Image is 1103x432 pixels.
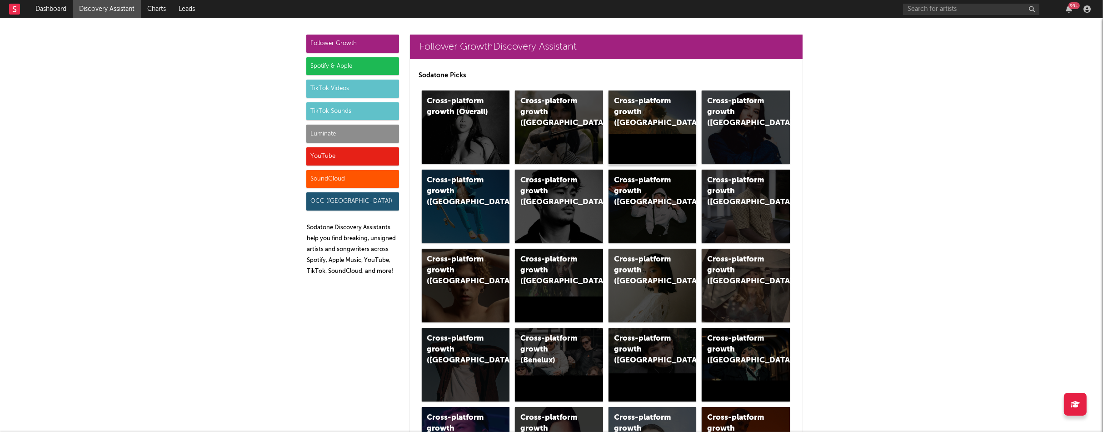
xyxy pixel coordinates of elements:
a: Cross-platform growth ([GEOGRAPHIC_DATA]) [609,328,697,402]
div: Cross-platform growth ([GEOGRAPHIC_DATA]) [427,175,489,208]
p: Sodatone Picks [419,70,794,81]
div: Cross-platform growth ([GEOGRAPHIC_DATA]/GSA) [614,175,676,208]
a: Cross-platform growth ([GEOGRAPHIC_DATA]) [515,90,603,164]
div: Cross-platform growth ([GEOGRAPHIC_DATA]) [427,254,489,287]
div: Follower Growth [306,35,399,53]
a: Cross-platform growth ([GEOGRAPHIC_DATA]) [702,328,790,402]
div: Cross-platform growth ([GEOGRAPHIC_DATA]) [707,96,769,129]
div: Cross-platform growth ([GEOGRAPHIC_DATA]) [520,254,582,287]
a: Cross-platform growth ([GEOGRAPHIC_DATA]) [515,170,603,243]
div: Cross-platform growth ([GEOGRAPHIC_DATA]) [614,96,676,129]
div: Cross-platform growth ([GEOGRAPHIC_DATA]) [707,175,769,208]
a: Cross-platform growth ([GEOGRAPHIC_DATA]) [422,328,510,402]
a: Cross-platform growth ([GEOGRAPHIC_DATA]/GSA) [609,170,697,243]
a: Cross-platform growth ([GEOGRAPHIC_DATA]) [422,249,510,322]
input: Search for artists [903,4,1039,15]
a: Cross-platform growth ([GEOGRAPHIC_DATA]) [702,249,790,322]
button: 99+ [1066,5,1072,13]
a: Cross-platform growth ([GEOGRAPHIC_DATA]) [609,90,697,164]
a: Cross-platform growth ([GEOGRAPHIC_DATA]) [702,170,790,243]
a: Cross-platform growth (Overall) [422,90,510,164]
div: Cross-platform growth (Benelux) [520,333,582,366]
div: OCC ([GEOGRAPHIC_DATA]) [306,192,399,211]
div: Cross-platform growth ([GEOGRAPHIC_DATA]) [614,333,676,366]
a: Cross-platform growth ([GEOGRAPHIC_DATA]) [515,249,603,322]
div: Luminate [306,125,399,143]
div: SoundCloud [306,170,399,188]
a: Cross-platform growth ([GEOGRAPHIC_DATA]) [609,249,697,322]
div: TikTok Videos [306,80,399,98]
div: Cross-platform growth ([GEOGRAPHIC_DATA]) [520,175,582,208]
div: TikTok Sounds [306,102,399,121]
div: YouTube [306,147,399,166]
p: Sodatone Discovery Assistants help you find breaking, unsigned artists and songwriters across Spo... [307,222,399,277]
div: Cross-platform growth ([GEOGRAPHIC_DATA]) [707,254,769,287]
div: Cross-platform growth ([GEOGRAPHIC_DATA]) [707,333,769,366]
div: 99 + [1068,2,1080,9]
div: Cross-platform growth ([GEOGRAPHIC_DATA]) [520,96,582,129]
a: Cross-platform growth ([GEOGRAPHIC_DATA]) [422,170,510,243]
a: Cross-platform growth (Benelux) [515,328,603,402]
a: Follower GrowthDiscovery Assistant [410,35,803,59]
div: Spotify & Apple [306,57,399,75]
div: Cross-platform growth (Overall) [427,96,489,118]
a: Cross-platform growth ([GEOGRAPHIC_DATA]) [702,90,790,164]
div: Cross-platform growth ([GEOGRAPHIC_DATA]) [614,254,676,287]
div: Cross-platform growth ([GEOGRAPHIC_DATA]) [427,333,489,366]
